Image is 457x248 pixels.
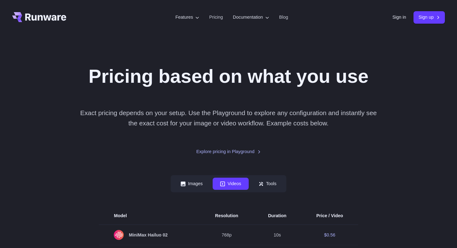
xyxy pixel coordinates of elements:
[251,178,284,190] button: Tools
[99,207,200,225] th: Model
[392,14,406,21] a: Sign in
[200,207,253,225] th: Resolution
[301,225,358,245] td: $0.56
[233,14,269,21] label: Documentation
[209,14,223,21] a: Pricing
[279,14,288,21] a: Blog
[114,230,185,240] span: MiniMax Hailuo 02
[196,148,261,155] a: Explore pricing in Playground
[175,14,199,21] label: Features
[213,178,249,190] button: Videos
[253,207,301,225] th: Duration
[89,65,369,88] h1: Pricing based on what you use
[301,207,358,225] th: Price / Video
[253,225,301,245] td: 10s
[200,225,253,245] td: 768p
[413,11,445,23] a: Sign up
[12,12,66,22] a: Go to /
[77,108,380,129] p: Exact pricing depends on your setup. Use the Playground to explore any configuration and instantl...
[173,178,210,190] button: Images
